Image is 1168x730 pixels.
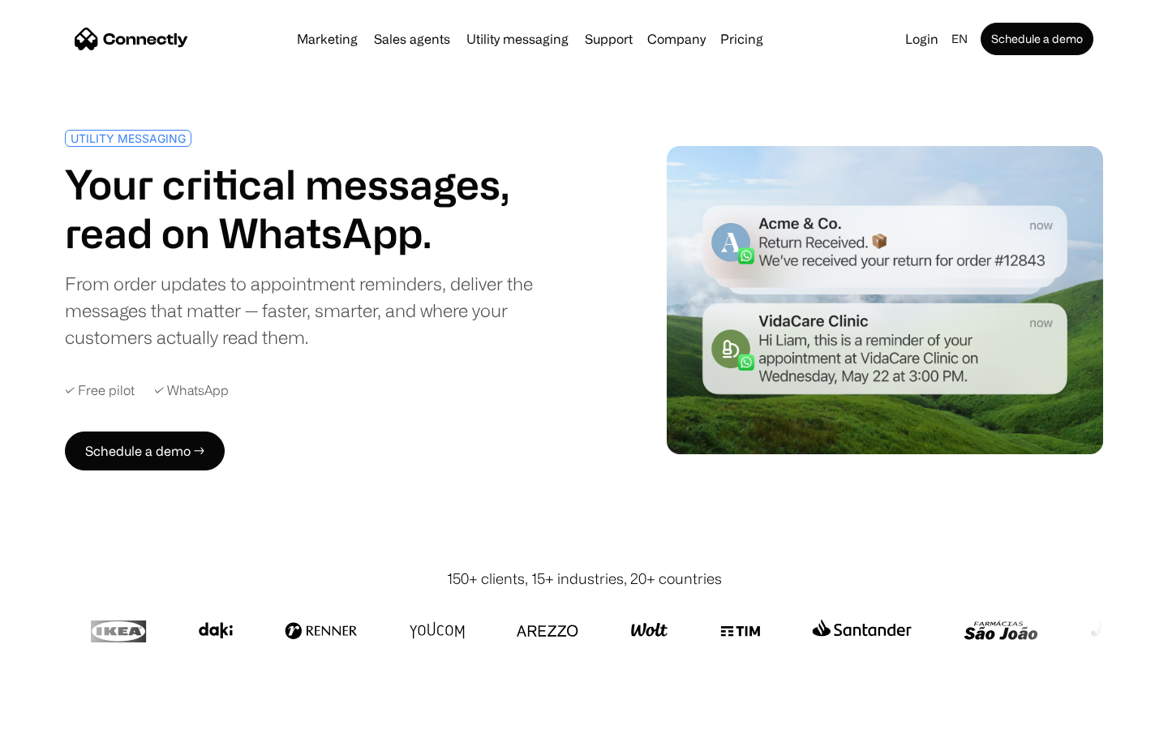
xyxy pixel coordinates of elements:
a: Marketing [290,32,364,45]
div: Company [647,28,706,50]
a: Sales agents [367,32,457,45]
a: Schedule a demo → [65,432,225,470]
div: ✓ WhatsApp [154,383,229,398]
a: Login [899,28,945,50]
div: UTILITY MESSAGING [71,132,186,144]
aside: Language selected: English [16,700,97,724]
a: Utility messaging [460,32,575,45]
a: Support [578,32,639,45]
div: From order updates to appointment reminders, deliver the messages that matter — faster, smarter, ... [65,270,578,350]
a: Pricing [714,32,770,45]
div: en [951,28,968,50]
h1: Your critical messages, read on WhatsApp. [65,160,578,257]
div: 150+ clients, 15+ industries, 20+ countries [447,568,722,590]
a: Schedule a demo [981,23,1093,55]
div: ✓ Free pilot [65,383,135,398]
ul: Language list [32,702,97,724]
